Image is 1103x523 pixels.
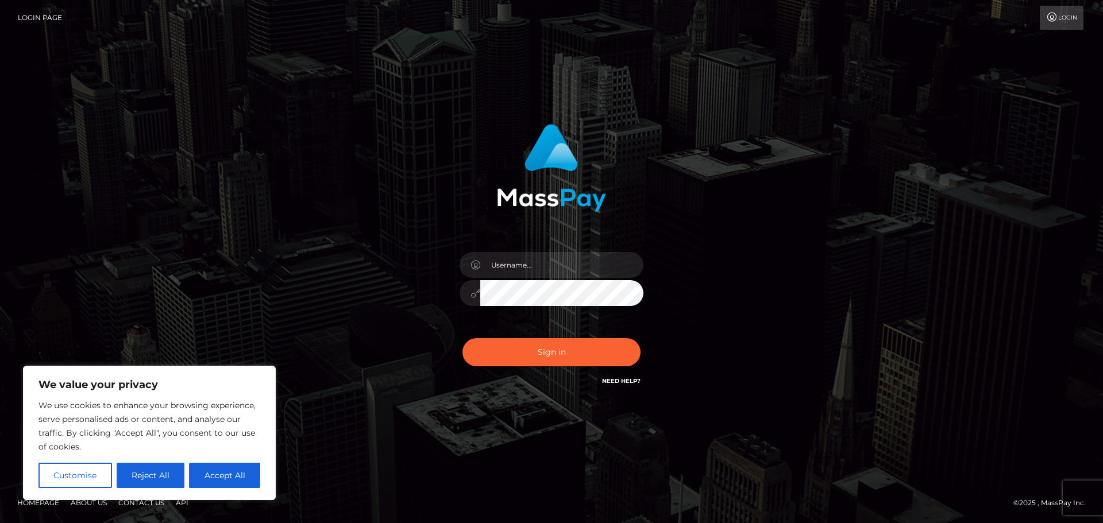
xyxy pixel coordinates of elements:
[1013,497,1094,509] div: © 2025 , MassPay Inc.
[497,124,606,212] img: MassPay Login
[38,378,260,392] p: We value your privacy
[66,494,111,512] a: About Us
[462,338,641,366] button: Sign in
[602,377,641,385] a: Need Help?
[117,463,185,488] button: Reject All
[189,463,260,488] button: Accept All
[114,494,169,512] a: Contact Us
[23,366,276,500] div: We value your privacy
[18,6,62,30] a: Login Page
[480,252,643,278] input: Username...
[171,494,193,512] a: API
[38,463,112,488] button: Customise
[1040,6,1083,30] a: Login
[38,398,260,454] p: We use cookies to enhance your browsing experience, serve personalised ads or content, and analys...
[13,494,64,512] a: Homepage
